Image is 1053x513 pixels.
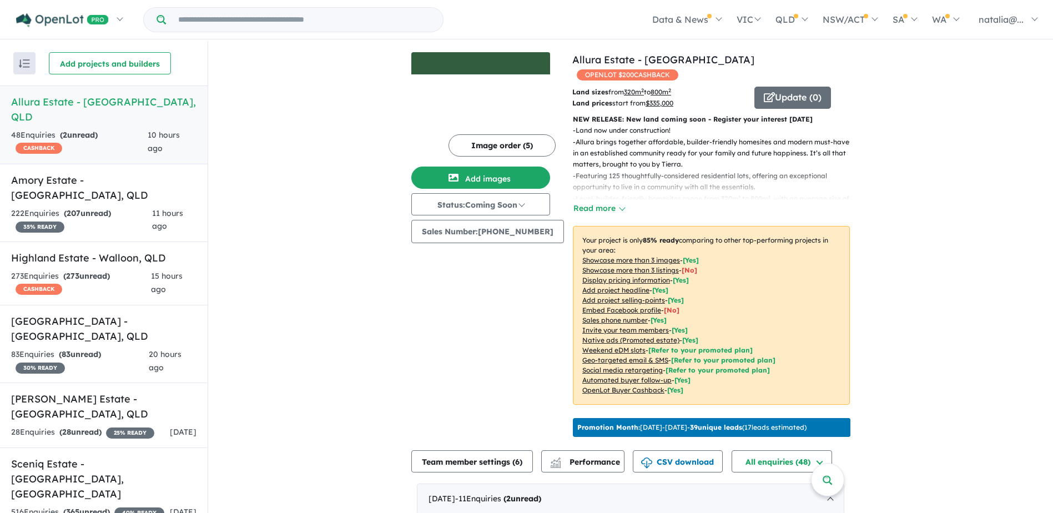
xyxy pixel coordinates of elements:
strong: ( unread) [503,494,541,504]
img: download icon [641,457,652,469]
u: Geo-targeted email & SMS [582,356,668,364]
span: [ Yes ] [668,296,684,304]
span: 2 [506,494,511,504]
sup: 2 [641,87,644,93]
b: Land prices [572,99,612,107]
span: 207 [67,208,80,218]
u: Sales phone number [582,316,648,324]
strong: ( unread) [60,130,98,140]
p: NEW RELEASE: New land coming soon - Register your interest [DATE] [573,114,850,125]
img: sort.svg [19,59,30,68]
button: Team member settings (6) [411,450,533,472]
span: 6 [515,457,520,467]
u: Embed Facebook profile [582,306,661,314]
p: from [572,87,746,98]
b: Land sizes [572,88,608,96]
button: Read more [573,202,625,215]
div: 222 Enquir ies [11,207,152,234]
p: Your project is only comparing to other top-performing projects in your area: - - - - - - - - - -... [573,226,850,405]
u: $ 335,000 [646,99,673,107]
sup: 2 [668,87,671,93]
img: bar-chart.svg [550,461,561,468]
div: 83 Enquir ies [11,348,149,375]
u: Showcase more than 3 images [582,256,680,264]
h5: Amory Estate - [GEOGRAPHIC_DATA] , QLD [11,173,197,203]
p: - Land now under construction! [573,125,859,136]
button: Status:Coming Soon [411,193,550,215]
img: Openlot PRO Logo White [16,13,109,27]
u: Add project selling-points [582,296,665,304]
div: 48 Enquir ies [11,129,148,155]
span: Performance [552,457,620,467]
h5: Sceniq Estate - [GEOGRAPHIC_DATA] , [GEOGRAPHIC_DATA] [11,456,197,501]
u: Showcase more than 3 listings [582,266,679,274]
p: - Level, builder-friendly homesites range from 320m² to 800m², with an average size of 440m². [573,193,859,216]
button: Add images [411,167,550,189]
span: 83 [62,349,70,359]
h5: Allura Estate - [GEOGRAPHIC_DATA] , QLD [11,94,197,124]
button: CSV download [633,450,723,472]
button: Add projects and builders [49,52,171,74]
span: 273 [66,271,79,281]
span: 35 % READY [16,222,64,233]
button: Sales Number:[PHONE_NUMBER] [411,220,564,243]
span: natalia@... [979,14,1024,25]
span: 11 hours ago [152,208,183,232]
h5: [PERSON_NAME] Estate - [GEOGRAPHIC_DATA] , QLD [11,391,197,421]
span: [ Yes ] [651,316,667,324]
b: 85 % ready [643,236,679,244]
span: - 11 Enquir ies [455,494,541,504]
span: 15 hours ago [151,271,183,294]
span: [ No ] [682,266,697,274]
u: OpenLot Buyer Cashback [582,386,664,394]
a: Allura Estate - [GEOGRAPHIC_DATA] [572,53,754,66]
u: Add project headline [582,286,649,294]
span: [Refer to your promoted plan] [648,346,753,354]
strong: ( unread) [63,271,110,281]
span: OPENLOT $ 200 CASHBACK [577,69,678,81]
u: Invite your team members [582,326,669,334]
span: [Yes] [674,376,691,384]
span: [ No ] [664,306,679,314]
span: to [644,88,671,96]
span: 20 hours ago [149,349,182,373]
span: [Refer to your promoted plan] [666,366,770,374]
span: [ Yes ] [672,326,688,334]
span: 10 hours ago [148,130,180,153]
button: Image order (5) [449,134,556,157]
p: - Featuring 125 thoughtfully-considered residential lots, offering an exceptional opportunity to ... [573,170,859,193]
u: Social media retargeting [582,366,663,374]
div: 28 Enquir ies [11,426,154,439]
span: CASHBACK [16,284,62,295]
img: line-chart.svg [551,457,561,464]
h5: [GEOGRAPHIC_DATA] - [GEOGRAPHIC_DATA] , QLD [11,314,197,344]
u: Weekend eDM slots [582,346,646,354]
span: [ Yes ] [673,276,689,284]
span: [Yes] [667,386,683,394]
u: 800 m [651,88,671,96]
span: [ Yes ] [683,256,699,264]
strong: ( unread) [64,208,111,218]
span: 2 [63,130,67,140]
span: 30 % READY [16,363,65,374]
button: All enquiries (48) [732,450,832,472]
span: [DATE] [170,427,197,437]
p: start from [572,98,746,109]
button: Update (0) [754,87,831,109]
p: - Allura brings together affordable, builder-friendly homesites and modern must-haves in an estab... [573,137,859,170]
span: [Yes] [682,336,698,344]
span: 25 % READY [106,428,154,439]
u: 320 m [624,88,644,96]
u: Automated buyer follow-up [582,376,672,384]
p: [DATE] - [DATE] - ( 17 leads estimated) [577,423,807,432]
span: CASHBACK [16,143,62,154]
h5: Highland Estate - Walloon , QLD [11,250,197,265]
strong: ( unread) [59,427,102,437]
b: 39 unique leads [690,423,742,431]
span: [Refer to your promoted plan] [671,356,775,364]
b: Promotion Month: [577,423,640,431]
div: 273 Enquir ies [11,270,151,296]
input: Try estate name, suburb, builder or developer [168,8,441,32]
strong: ( unread) [59,349,101,359]
span: 28 [62,427,71,437]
